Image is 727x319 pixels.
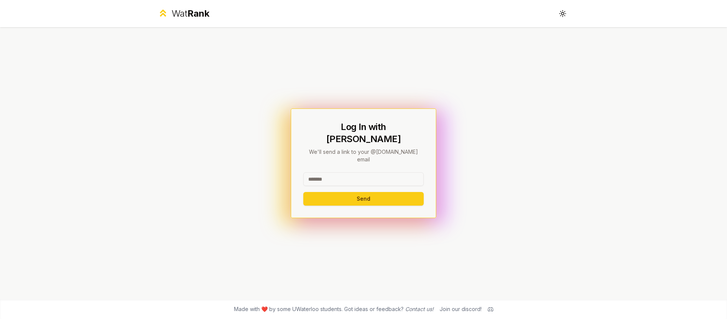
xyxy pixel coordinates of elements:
[303,148,424,163] p: We'll send a link to your @[DOMAIN_NAME] email
[187,8,209,19] span: Rank
[440,305,482,313] div: Join our discord!
[405,306,434,312] a: Contact us!
[158,8,209,20] a: WatRank
[303,121,424,145] h1: Log In with [PERSON_NAME]
[234,305,434,313] span: Made with ❤️ by some UWaterloo students. Got ideas or feedback?
[303,192,424,206] button: Send
[172,8,209,20] div: Wat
